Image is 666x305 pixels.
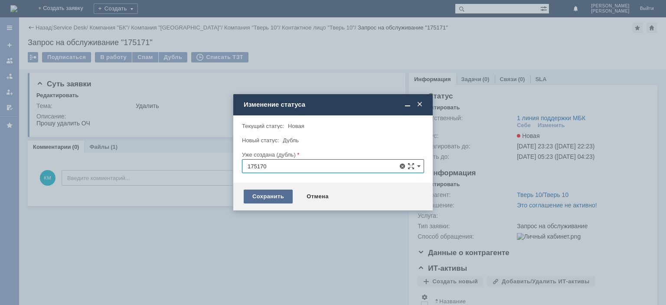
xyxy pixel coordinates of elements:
span: Закрыть [415,101,424,108]
span: Сложная форма [408,163,415,170]
span: Новая [288,123,304,129]
span: Дубль [283,137,299,144]
label: Новый статус: [242,137,279,144]
span: Удалить [399,163,406,170]
div: Изменение статуса [244,101,424,108]
label: Текущий статус: [242,123,284,129]
div: Уже создана (дубль) [242,152,422,157]
span: Свернуть (Ctrl + M) [403,101,412,108]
